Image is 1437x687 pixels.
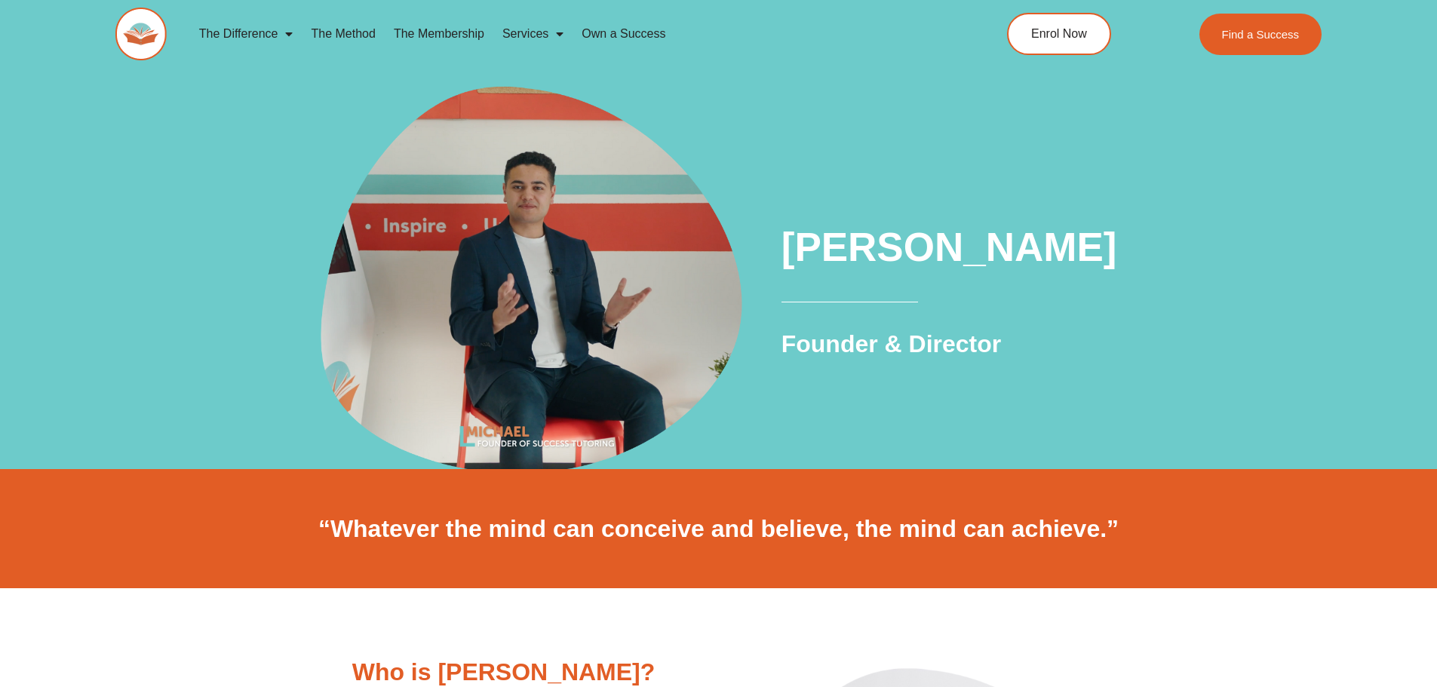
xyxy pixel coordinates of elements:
h1: [PERSON_NAME] [781,219,1141,275]
span: Find a Success [1222,29,1300,40]
h2: “Whatever the mind can conceive and believe, the mind can achieve.” [296,514,1141,545]
span: Enrol Now [1031,28,1087,40]
nav: Menu [190,17,938,51]
a: Services [493,17,573,51]
a: The Method [302,17,384,51]
img: Michael Black - Founder of Success Tutoring [306,58,756,508]
a: Find a Success [1199,14,1322,55]
a: The Membership [385,17,493,51]
a: The Difference [190,17,302,51]
a: Own a Success [573,17,674,51]
a: Enrol Now [1007,13,1111,55]
h2: Founder & Director [781,329,1141,360]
